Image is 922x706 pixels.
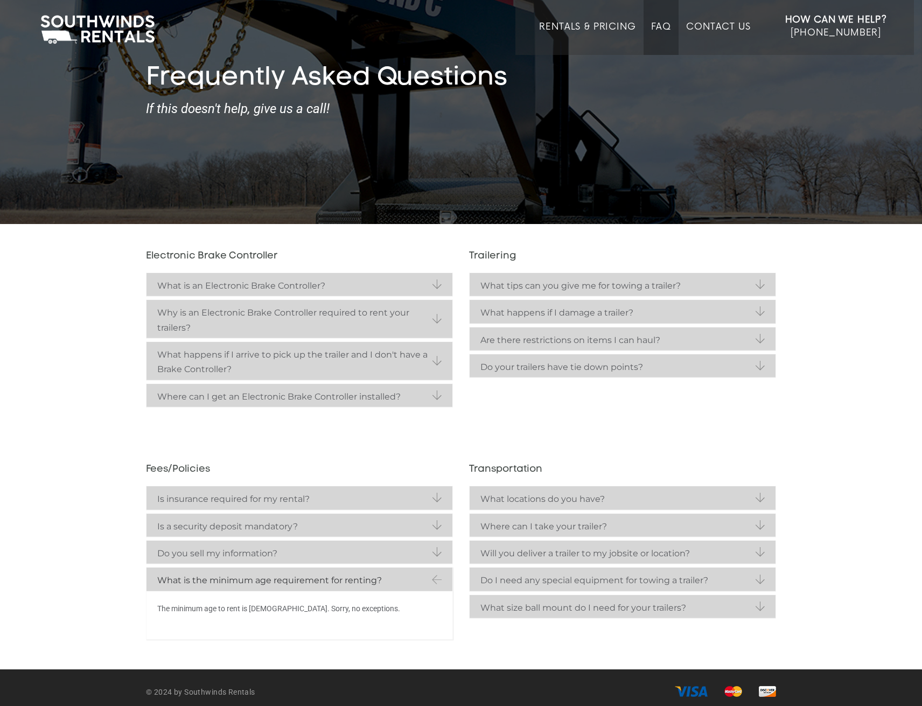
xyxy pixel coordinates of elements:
strong: Will you deliver a trailer to my jobsite or location? [480,546,765,561]
a: Are there restrictions on items I can haul? [470,327,776,351]
a: What is the minimum age requirement for renting? [146,568,452,591]
strong: What happens if I damage a trailer? [480,305,765,320]
strong: What size ball mount do I need for your trailers? [480,600,765,615]
a: What locations do you have? [470,486,776,509]
a: FAQ [651,22,672,55]
h3: Trailering [469,251,776,262]
h3: Transportation [469,464,776,475]
a: Where can I get an Electronic Brake Controller installed? [146,384,452,407]
p: The minimum age to rent is [DEMOGRAPHIC_DATA]. Sorry, no exceptions. [157,602,420,615]
a: Do I need any special equipment for towing a trailer? [470,568,776,591]
a: Why is an Electronic Brake Controller required to rent your trailers? [146,300,452,338]
a: Where can I take your trailer? [470,514,776,537]
h1: Frequently Asked Questions [146,63,776,94]
strong: What tips can you give me for towing a trailer? [480,278,765,293]
span: [PHONE_NUMBER] [791,27,881,38]
a: What tips can you give me for towing a trailer? [470,273,776,296]
a: Is a security deposit mandatory? [146,514,452,537]
strong: Are there restrictions on items I can haul? [480,333,765,347]
strong: Do you sell my information? [157,546,442,561]
a: Will you deliver a trailer to my jobsite or location? [470,541,776,564]
strong: What happens if I arrive to pick up the trailer and I don't have a Brake Controller? [157,347,442,377]
strong: What locations do you have? [480,492,765,506]
h3: Electronic Brake Controller [146,251,453,262]
strong: Is insurance required for my rental? [157,492,442,506]
strong: How Can We Help? [785,15,887,25]
img: discover [759,686,776,697]
strong: Do your trailers have tie down points? [480,360,765,374]
strong: Where can I take your trailer? [480,519,765,534]
strong: What is the minimum age requirement for renting? [157,573,442,588]
img: Southwinds Rentals Logo [35,13,160,46]
img: visa [675,686,708,697]
img: master card [724,686,742,697]
a: Do you sell my information? [146,541,452,564]
a: What is an Electronic Brake Controller? [146,273,452,296]
a: What size ball mount do I need for your trailers? [470,595,776,618]
strong: Why is an Electronic Brake Controller required to rent your trailers? [157,305,442,335]
strong: Where can I get an Electronic Brake Controller installed? [157,389,442,404]
strong: © 2024 by Southwinds Rentals [146,688,255,696]
strong: Is a security deposit mandatory? [157,519,442,534]
a: Contact Us [686,22,750,55]
a: Is insurance required for my rental? [146,486,452,509]
strong: Do I need any special equipment for towing a trailer? [480,573,765,588]
strong: What is an Electronic Brake Controller? [157,278,442,293]
a: How Can We Help? [PHONE_NUMBER] [785,13,887,47]
a: What happens if I damage a trailer? [470,300,776,323]
strong: If this doesn't help, give us a call! [146,102,776,116]
a: Do your trailers have tie down points? [470,354,776,378]
a: What happens if I arrive to pick up the trailer and I don't have a Brake Controller? [146,342,452,380]
a: Rentals & Pricing [539,22,635,55]
h3: Fees/Policies [146,464,453,475]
